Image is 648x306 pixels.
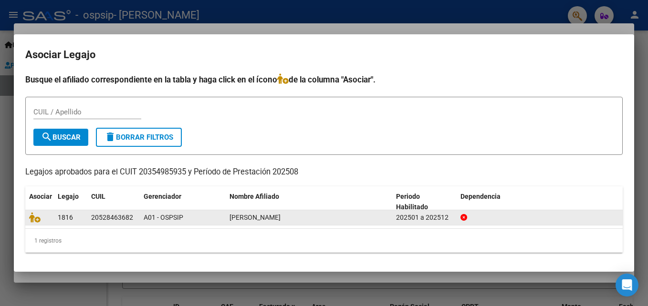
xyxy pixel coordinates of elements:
[96,128,182,147] button: Borrar Filtros
[144,214,183,221] span: A01 - OSPSIP
[396,193,428,211] span: Periodo Habilitado
[460,193,501,200] span: Dependencia
[457,186,623,218] datatable-header-cell: Dependencia
[41,131,52,143] mat-icon: search
[25,186,54,218] datatable-header-cell: Asociar
[29,193,52,200] span: Asociar
[33,129,88,146] button: Buscar
[41,133,81,142] span: Buscar
[230,214,281,221] span: VILLAGRA LUCIANO EZEQUIEL
[25,73,623,86] h4: Busque el afiliado correspondiente en la tabla y haga click en el ícono de la columna "Asociar".
[392,186,457,218] datatable-header-cell: Periodo Habilitado
[58,214,73,221] span: 1816
[25,46,623,64] h2: Asociar Legajo
[25,229,623,253] div: 1 registros
[91,193,105,200] span: CUIL
[105,133,173,142] span: Borrar Filtros
[140,186,226,218] datatable-header-cell: Gerenciador
[226,186,392,218] datatable-header-cell: Nombre Afiliado
[25,166,623,178] p: Legajos aprobados para el CUIT 20354985935 y Período de Prestación 202508
[396,212,453,223] div: 202501 a 202512
[54,186,87,218] datatable-header-cell: Legajo
[58,193,79,200] span: Legajo
[91,212,133,223] div: 20528463682
[105,131,116,143] mat-icon: delete
[87,186,140,218] datatable-header-cell: CUIL
[144,193,181,200] span: Gerenciador
[230,193,279,200] span: Nombre Afiliado
[616,274,638,296] div: Open Intercom Messenger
